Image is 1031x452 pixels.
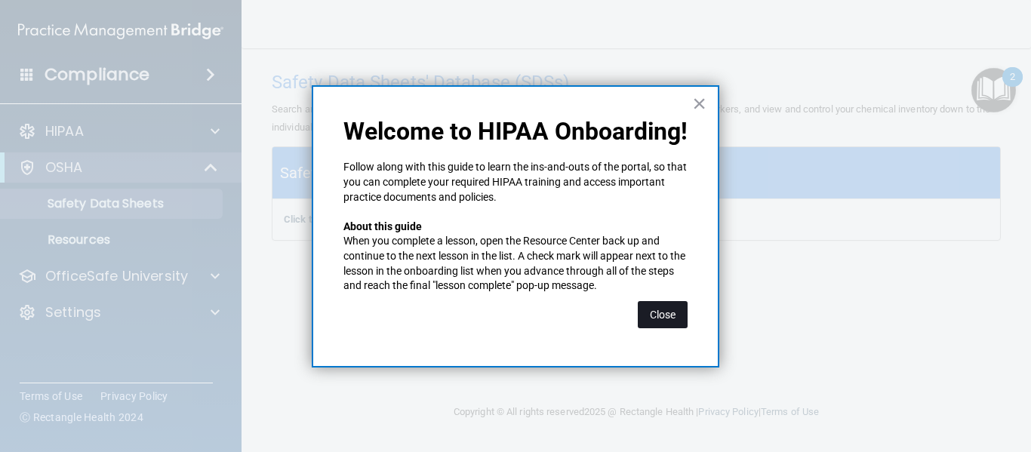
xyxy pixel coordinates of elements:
[692,91,706,115] button: Close
[343,220,422,232] strong: About this guide
[343,160,688,204] p: Follow along with this guide to learn the ins-and-outs of the portal, so that you can complete yo...
[343,234,688,293] p: When you complete a lesson, open the Resource Center back up and continue to the next lesson in t...
[343,117,688,146] p: Welcome to HIPAA Onboarding!
[638,301,688,328] button: Close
